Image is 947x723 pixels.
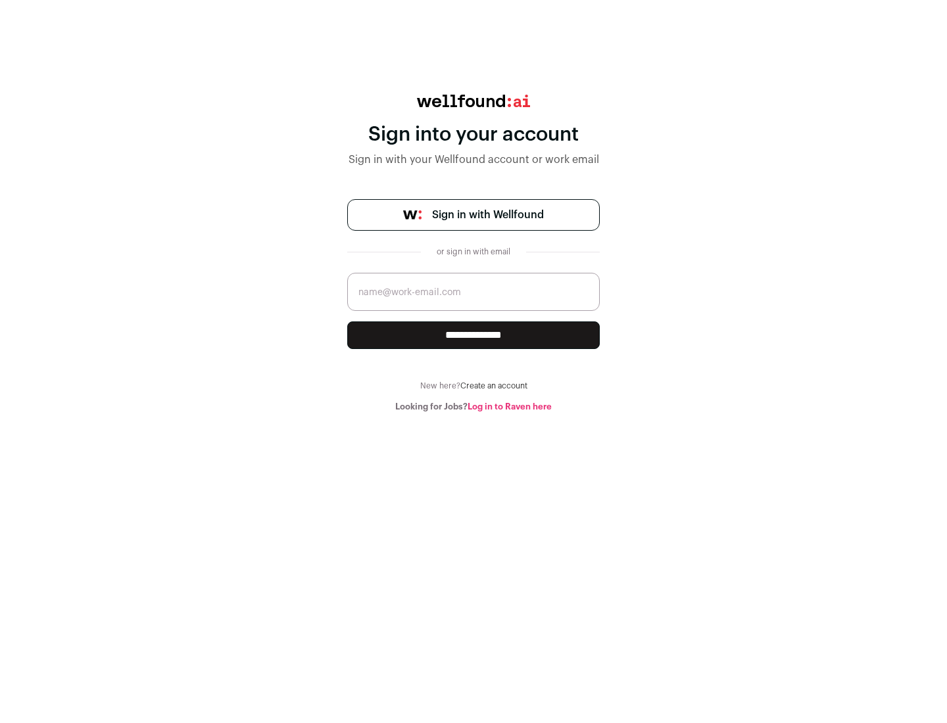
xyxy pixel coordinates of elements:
[403,210,422,220] img: wellfound-symbol-flush-black-fb3c872781a75f747ccb3a119075da62bfe97bd399995f84a933054e44a575c4.png
[347,123,600,147] div: Sign into your account
[460,382,527,390] a: Create an account
[432,207,544,223] span: Sign in with Wellfound
[347,199,600,231] a: Sign in with Wellfound
[347,273,600,311] input: name@work-email.com
[347,381,600,391] div: New here?
[347,152,600,168] div: Sign in with your Wellfound account or work email
[431,246,516,257] div: or sign in with email
[468,402,552,411] a: Log in to Raven here
[347,402,600,412] div: Looking for Jobs?
[417,95,530,107] img: wellfound:ai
